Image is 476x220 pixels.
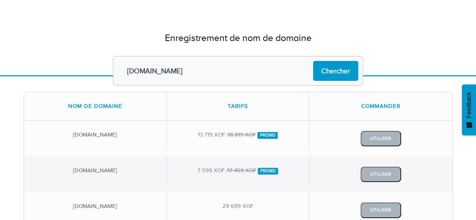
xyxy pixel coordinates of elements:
[438,182,467,211] iframe: Drift Widget Chat Controller
[167,92,309,120] div: Tarifs
[309,92,452,120] div: Commander
[258,168,278,174] span: Promo
[360,202,401,218] button: Utiliser
[167,156,309,185] div: 7 599 XOF /
[24,156,167,185] div: [DOMAIN_NAME]
[24,121,167,149] div: [DOMAIN_NAME]
[360,167,401,182] button: Utiliser
[113,56,363,86] input: Ex : ibracilinks.com
[167,121,309,149] div: 13 719 XOF /
[257,132,278,139] span: Promo
[462,84,476,135] button: Feedback - Afficher l’enquête
[228,132,256,138] del: 18 819 XOF
[465,92,472,118] span: Feedback
[24,31,453,45] div: Enregistrement de nom de domaine
[360,131,401,146] button: Utiliser
[228,167,256,173] del: 17 459 XOF
[313,61,358,81] input: Chercher
[24,92,167,120] div: Nom de domaine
